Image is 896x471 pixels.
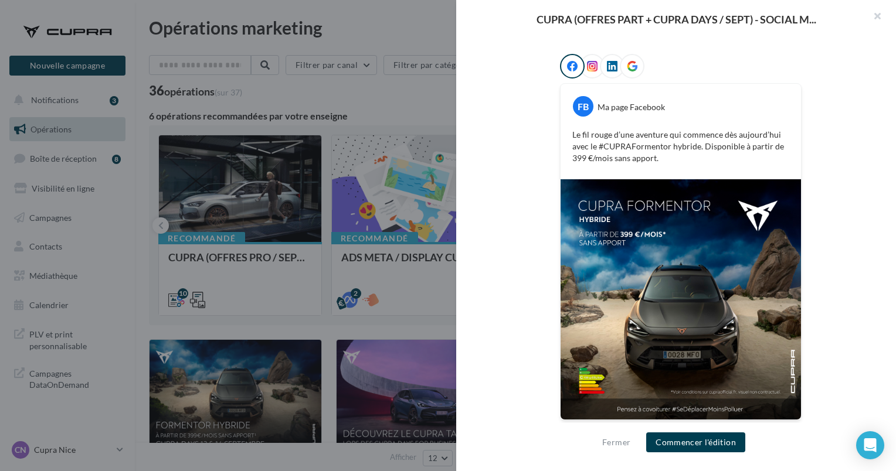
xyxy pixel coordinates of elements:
[646,432,745,452] button: Commencer l'édition
[598,101,665,113] div: Ma page Facebook
[598,435,635,449] button: Fermer
[573,96,593,117] div: FB
[560,420,802,435] div: La prévisualisation est non-contractuelle
[856,431,884,459] div: Open Intercom Messenger
[572,129,789,164] p: Le fil rouge d’une aventure qui commence dès aujourd’hui avec le #CUPRAFormentor hybride. Disponi...
[537,14,816,25] span: CUPRA (OFFRES PART + CUPRA DAYS / SEPT) - SOCIAL M...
